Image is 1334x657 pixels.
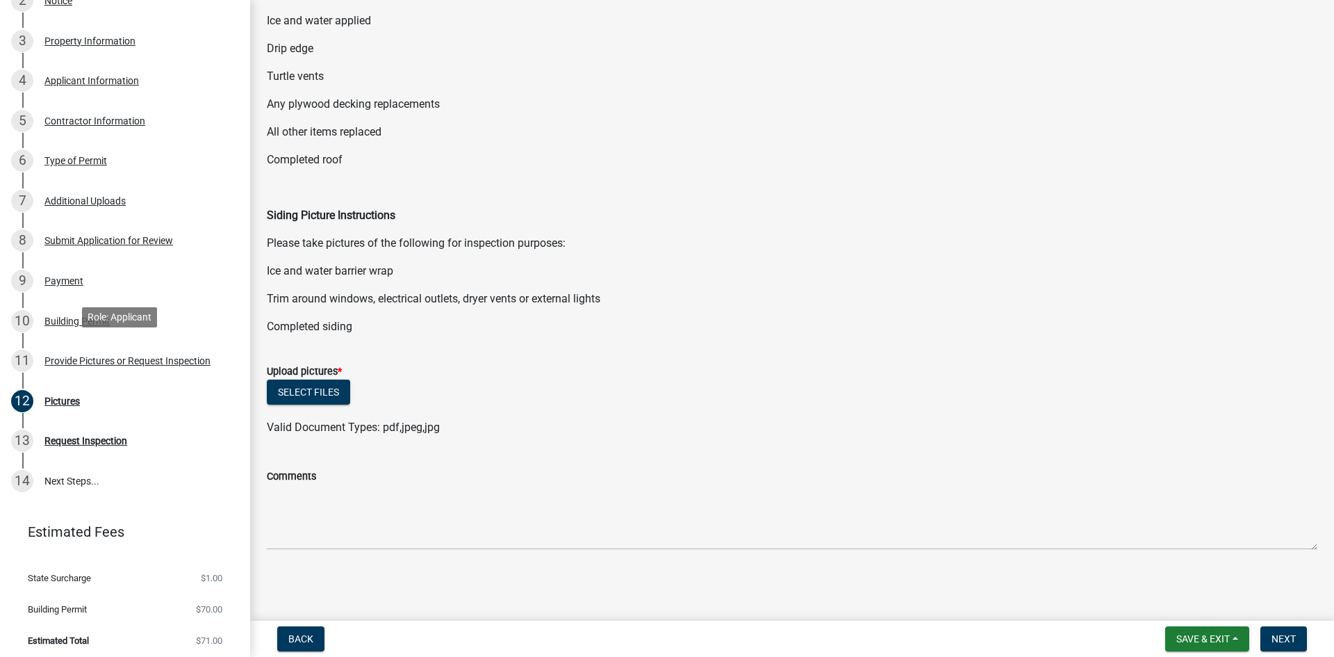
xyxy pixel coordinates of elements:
p: Any plywood decking replacements [267,96,1317,113]
div: Provide Pictures or Request Inspection [44,356,211,366]
div: Type of Permit [44,156,107,165]
p: Please take pictures of the following for inspection purposes: [267,235,1317,252]
p: Turtle vents [267,68,1317,85]
div: 7 [11,190,33,212]
div: Contractor Information [44,116,145,126]
button: Next [1260,626,1307,651]
strong: Siding Picture Instructions [267,209,395,222]
a: Estimated Fees [11,518,228,546]
p: Completed siding [267,318,1317,335]
button: Save & Exit [1165,626,1249,651]
div: 8 [11,229,33,252]
p: Trim around windows, electrical outlets, dryer vents or external lights [267,291,1317,307]
div: Applicant Information [44,76,139,86]
div: Role: Applicant [82,307,157,327]
div: Additional Uploads [44,196,126,206]
div: 12 [11,390,33,412]
div: 3 [11,30,33,52]
span: Next [1271,633,1296,644]
label: Upload pictures [267,367,342,377]
span: $71.00 [196,636,222,645]
label: Comments [267,472,316,482]
span: Back [288,633,313,644]
div: Property Information [44,36,135,46]
div: Building Permit [44,316,110,326]
button: Select files [267,380,350,405]
p: Ice and water applied [267,13,1317,29]
span: Save & Exit [1176,633,1230,644]
div: Payment [44,276,83,286]
div: 5 [11,110,33,132]
p: Drip edge [267,40,1317,57]
button: Back [277,626,324,651]
div: 13 [11,430,33,452]
span: $70.00 [196,605,222,614]
div: Request Inspection [44,436,127,446]
span: State Surcharge [28,574,91,583]
div: 6 [11,149,33,172]
span: Valid Document Types: pdf,jpeg,jpg [267,421,440,434]
p: Completed roof [267,152,1317,168]
div: Submit Application for Review [44,236,173,245]
div: 4 [11,70,33,92]
span: Building Permit [28,605,87,614]
p: All other items replaced [267,124,1317,140]
div: 10 [11,310,33,332]
div: 11 [11,350,33,372]
div: Pictures [44,396,80,406]
span: $1.00 [201,574,222,583]
span: Estimated Total [28,636,89,645]
div: 9 [11,270,33,292]
div: 14 [11,470,33,492]
p: Ice and water barrier wrap [267,263,1317,279]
